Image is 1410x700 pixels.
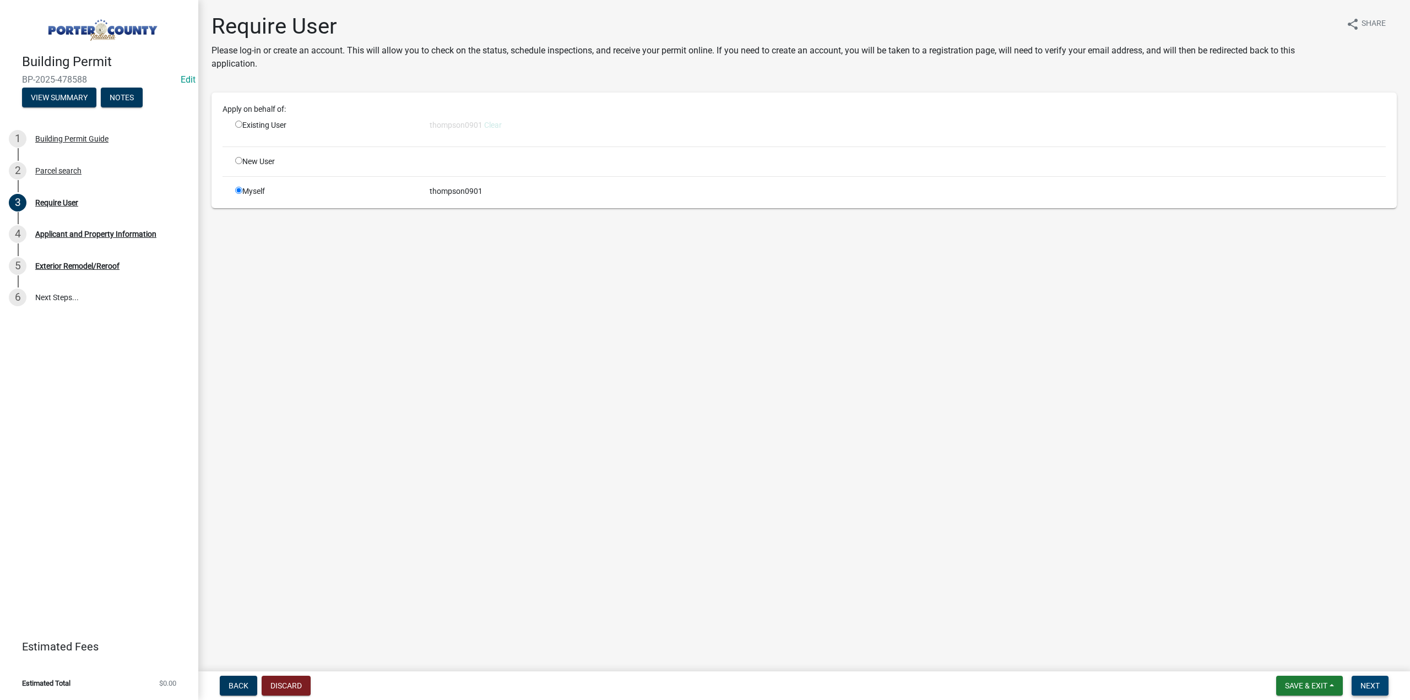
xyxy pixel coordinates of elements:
div: Parcel search [35,167,82,175]
a: Edit [181,74,196,85]
span: Back [229,681,248,690]
div: 6 [9,289,26,306]
button: Next [1352,676,1389,696]
wm-modal-confirm: Summary [22,94,96,102]
button: shareShare [1337,13,1395,35]
img: Porter County, Indiana [22,12,181,42]
button: Back [220,676,257,696]
div: 5 [9,257,26,275]
wm-modal-confirm: Notes [101,94,143,102]
h1: Require User [211,13,1336,40]
button: View Summary [22,88,96,107]
div: New User [227,156,421,167]
p: Please log-in or create an account. This will allow you to check on the status, schedule inspecti... [211,44,1336,70]
button: Save & Exit [1276,676,1343,696]
div: Exterior Remodel/Reroof [35,262,120,270]
button: Notes [101,88,143,107]
div: 3 [9,194,26,211]
div: Building Permit Guide [35,135,109,143]
span: $0.00 [159,680,176,687]
div: Myself [227,186,421,197]
i: share [1346,18,1359,31]
span: Save & Exit [1285,681,1327,690]
div: Require User [35,199,78,207]
span: Next [1360,681,1380,690]
h4: Building Permit [22,54,189,70]
div: 1 [9,130,26,148]
div: Apply on behalf of: [214,104,1394,115]
div: thompson0901 [421,186,1394,197]
div: Applicant and Property Information [35,230,156,238]
div: Existing User [227,120,421,138]
button: Discard [262,676,311,696]
div: 2 [9,162,26,180]
a: Estimated Fees [9,636,181,658]
div: 4 [9,225,26,243]
span: BP-2025-478588 [22,74,176,85]
span: Share [1362,18,1386,31]
span: Estimated Total [22,680,70,687]
wm-modal-confirm: Edit Application Number [181,74,196,85]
